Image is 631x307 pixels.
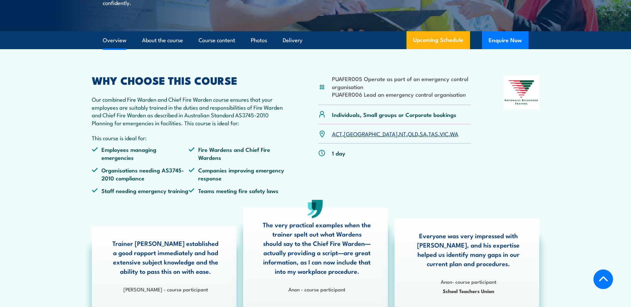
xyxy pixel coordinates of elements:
a: QLD [408,130,418,138]
li: Organisations needing AS3745-2010 compliance [92,166,189,182]
button: Enquire Now [482,31,529,49]
p: Individuals, Small groups or Corporate bookings [332,111,456,118]
li: Fire Wardens and Chief Fire Wardens [189,146,286,161]
a: Upcoming Schedule [406,31,470,49]
a: Photos [251,32,267,49]
p: Trainer [PERSON_NAME] established a good rapport immediately and had extensive subject knowledge ... [111,239,220,276]
a: VIC [440,130,448,138]
h2: WHY CHOOSE THIS COURSE [92,75,286,85]
li: Companies improving emergency response [189,166,286,182]
a: NT [399,130,406,138]
a: Course content [199,32,235,49]
strong: [PERSON_NAME] - course participant [123,285,208,293]
a: Delivery [283,32,302,49]
li: Employees managing emergencies [92,146,189,161]
p: This course is ideal for: [92,134,286,142]
p: , , , , , , , [332,130,458,138]
a: [GEOGRAPHIC_DATA] [344,130,397,138]
p: 1 day [332,149,345,157]
li: Teams meeting fire safety laws [189,187,286,194]
li: Staff needing emergency training [92,187,189,194]
a: SA [420,130,427,138]
a: About the course [142,32,183,49]
li: PUAFER005 Operate as part of an emergency control organisation [332,75,471,90]
strong: Anon - course participant [288,285,345,293]
a: WA [450,130,458,138]
strong: Anon- course participant [441,278,496,285]
a: TAS [428,130,438,138]
p: Everyone was very impressed with [PERSON_NAME], and his expertise helped us identify many gaps in... [414,231,523,268]
a: ACT [332,130,342,138]
p: The very practical examples when the trainer spelt out what Wardens should say to the Chief Fire ... [263,220,371,276]
p: Our combined Fire Warden and Chief Fire Warden course ensures that your employees are suitably tr... [92,95,286,127]
a: Overview [103,32,126,49]
li: PUAFER006 Lead an emergency control organisation [332,90,471,98]
img: Nationally Recognised Training logo. [504,75,540,109]
span: School Teachers Union [414,287,523,295]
